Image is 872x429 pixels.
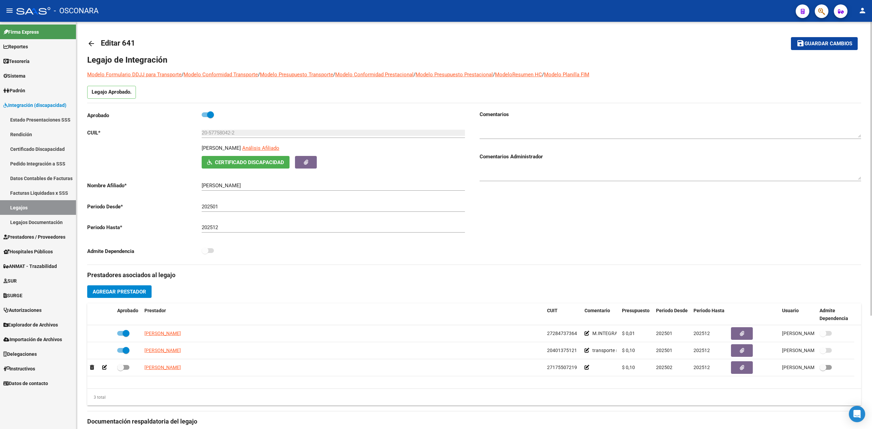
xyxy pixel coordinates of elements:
[656,308,688,313] span: Periodo Desde
[547,348,577,353] span: 20401375121
[87,224,202,231] p: Periodo Hasta
[101,39,135,47] span: Editar 641
[3,28,39,36] span: Firma Express
[87,54,861,65] h1: Legajo de Integración
[782,348,836,353] span: [PERSON_NAME] [DATE]
[592,331,645,336] span: M.INTEGRAL INTENSIVO
[3,87,25,94] span: Padrón
[656,365,672,370] span: 202502
[242,145,279,151] span: Análisis Afiliado
[5,6,14,15] mat-icon: menu
[3,365,35,372] span: Instructivos
[480,153,861,160] h3: Comentarios Administrador
[260,71,333,78] a: Modelo Presupuesto Transporte
[144,308,166,313] span: Prestador
[3,277,17,285] span: SUR
[582,303,619,326] datatable-header-cell: Comentario
[144,365,181,370] span: [PERSON_NAME]
[592,348,650,353] span: transporte sin dependencia
[817,303,854,326] datatable-header-cell: Admite Dependencia
[335,71,414,78] a: Modelo Conformidad Prestacional
[3,380,48,387] span: Datos de contacto
[202,144,241,152] p: [PERSON_NAME]
[547,308,558,313] span: CUIT
[416,71,493,78] a: Modelo Presupuesto Prestacional
[3,306,42,314] span: Autorizaciones
[547,365,577,370] span: 27175507219
[3,336,62,343] span: Importación de Archivos
[622,365,635,370] span: $ 0,10
[144,348,181,353] span: [PERSON_NAME]
[144,331,181,336] span: [PERSON_NAME]
[653,303,691,326] datatable-header-cell: Periodo Desde
[142,303,544,326] datatable-header-cell: Prestador
[622,308,650,313] span: Presupuesto
[544,303,582,326] datatable-header-cell: CUIT
[87,71,182,78] a: Modelo Formulario DDJJ para Transporte
[805,41,852,47] span: Guardar cambios
[184,71,258,78] a: Modelo Conformidad Transporte
[694,348,710,353] span: 202512
[87,285,152,298] button: Agregar Prestador
[87,39,95,48] mat-icon: arrow_back
[619,303,653,326] datatable-header-cell: Presupuesto
[117,308,138,313] span: Aprobado
[87,129,202,137] p: CUIL
[782,331,836,336] span: [PERSON_NAME] [DATE]
[622,348,635,353] span: $ 0,10
[3,72,26,80] span: Sistema
[215,159,284,165] span: Certificado Discapacidad
[495,71,542,78] a: ModeloResumen HC
[547,331,577,336] span: 27284737364
[796,39,805,47] mat-icon: save
[87,182,202,189] p: Nombre Afiliado
[87,394,106,401] div: 3 total
[114,303,142,326] datatable-header-cell: Aprobado
[3,263,57,270] span: ANMAT - Trazabilidad
[87,86,136,99] p: Legajo Aprobado.
[54,3,98,18] span: - OSCONARA
[622,331,635,336] span: $ 0,01
[782,365,836,370] span: [PERSON_NAME] [DATE]
[694,308,725,313] span: Periodo Hasta
[3,292,22,299] span: SURGE
[656,331,672,336] span: 202501
[3,233,65,241] span: Prestadores / Proveedores
[87,417,861,426] h3: Documentación respaldatoria del legajo
[691,303,728,326] datatable-header-cell: Periodo Hasta
[3,321,58,329] span: Explorador de Archivos
[656,348,672,353] span: 202501
[782,308,799,313] span: Usuario
[3,43,28,50] span: Reportes
[694,365,710,370] span: 202512
[858,6,867,15] mat-icon: person
[585,308,610,313] span: Comentario
[820,308,848,321] span: Admite Dependencia
[694,331,710,336] span: 202512
[87,112,202,119] p: Aprobado
[544,71,589,78] a: Modelo Planilla FIM
[87,270,861,280] h3: Prestadores asociados al legajo
[779,303,817,326] datatable-header-cell: Usuario
[791,37,858,50] button: Guardar cambios
[3,350,37,358] span: Delegaciones
[849,406,865,422] div: Open Intercom Messenger
[3,101,66,109] span: Integración (discapacidad)
[87,248,202,255] p: Admite Dependencia
[480,111,861,118] h3: Comentarios
[87,203,202,210] p: Periodo Desde
[93,289,146,295] span: Agregar Prestador
[202,156,290,169] button: Certificado Discapacidad
[3,248,53,255] span: Hospitales Públicos
[3,58,30,65] span: Tesorería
